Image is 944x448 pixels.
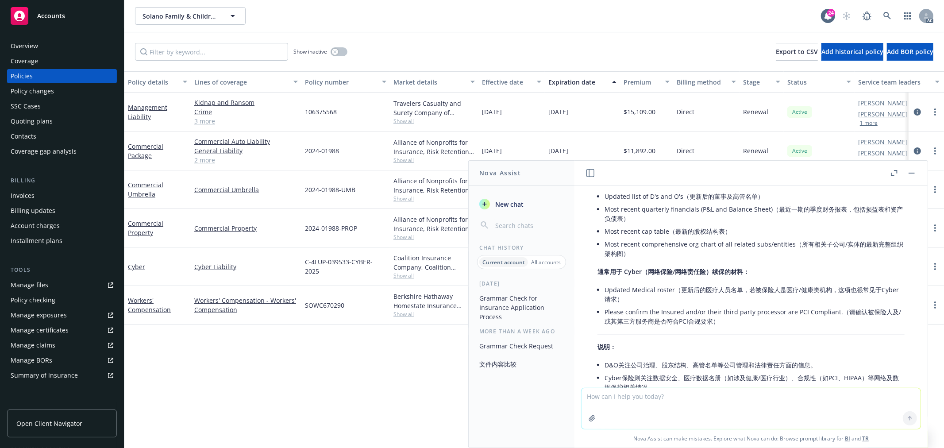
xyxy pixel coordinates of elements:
[305,301,344,310] span: SOWC670290
[393,310,475,318] span: Show all
[482,146,502,155] span: [DATE]
[194,296,298,314] a: Workers' Compensation - Workers' Compensation
[11,39,38,53] div: Overview
[476,291,567,324] button: Grammar Check for Insurance Application Process
[605,203,905,225] li: Most recent quarterly financials (P&L and Balance Sheet)（最近一期的季度财务报表，包括损益表和资产负债表）
[128,103,167,121] a: Management Liability
[135,7,246,25] button: Solano Family & Children's Services
[7,293,117,307] a: Policy checking
[305,224,357,233] span: 2024-01988-PROP
[605,283,905,305] li: Updated Medical roster（更新后的医疗人员名单，若被保险人是医疗/健康类机构，这项也很常见于Cyber请求）
[11,219,60,233] div: Account charges
[787,77,841,87] div: Status
[858,7,876,25] a: Report a Bug
[11,144,77,158] div: Coverage gap analysis
[493,219,564,232] input: Search chats
[899,7,917,25] a: Switch app
[194,224,298,233] a: Commercial Property
[860,159,878,165] button: 1 more
[912,107,923,117] a: circleInformation
[930,223,940,233] a: more
[37,12,65,19] span: Accounts
[11,293,55,307] div: Policy checking
[548,77,607,87] div: Expiration date
[7,84,117,98] a: Policy changes
[858,148,908,158] a: [PERSON_NAME]
[7,323,117,337] a: Manage certificates
[605,225,905,238] li: Most recent cap table（最新的股权结构表）
[393,272,475,279] span: Show all
[930,261,940,272] a: more
[605,359,905,371] li: D&O关注公司治理、股东结构、高管名单等公司管理和法律责任方面的信息。
[11,353,52,367] div: Manage BORs
[11,69,33,83] div: Policies
[482,107,502,116] span: [DATE]
[7,353,117,367] a: Manage BORs
[887,43,933,61] button: Add BOR policy
[393,117,475,125] span: Show all
[743,146,768,155] span: Renewal
[930,184,940,195] a: more
[791,108,809,116] span: Active
[143,12,219,21] span: Solano Family & Children's Services
[887,47,933,56] span: Add BOR policy
[673,71,740,93] button: Billing method
[597,343,616,351] span: 说明：
[858,109,908,119] a: [PERSON_NAME]
[597,267,749,276] span: 通常用于 Cyber（网络保险/网络责任险）续保的材料：
[469,328,574,335] div: More than a week ago
[194,185,298,194] a: Commercial Umbrella
[7,129,117,143] a: Contacts
[390,71,478,93] button: Market details
[393,292,475,310] div: Berkshire Hathaway Homestate Insurance Company, Berkshire Hathaway Homestate Companies (BHHC)
[469,244,574,251] div: Chat History
[393,156,475,164] span: Show all
[7,234,117,248] a: Installment plans
[11,129,36,143] div: Contacts
[194,146,298,155] a: General Liability
[11,84,54,98] div: Policy changes
[791,147,809,155] span: Active
[821,47,883,56] span: Add historical policy
[821,43,883,61] button: Add historical policy
[677,146,694,155] span: Direct
[124,71,191,93] button: Policy details
[7,114,117,128] a: Quoting plans
[393,233,475,241] span: Show all
[393,77,465,87] div: Market details
[301,71,390,93] button: Policy number
[128,263,145,271] a: Cyber
[578,429,924,448] span: Nova Assist can make mistakes. Explore what Nova can do: Browse prompt library for and
[469,280,574,287] div: [DATE]
[478,71,545,93] button: Effective date
[7,99,117,113] a: SSC Cases
[11,234,62,248] div: Installment plans
[7,4,117,28] a: Accounts
[128,77,177,87] div: Policy details
[305,185,355,194] span: 2024-01988-UMB
[305,107,337,116] span: 106375568
[194,98,298,107] a: Kidnap and Ransom
[7,204,117,218] a: Billing updates
[7,368,117,382] a: Summary of insurance
[548,107,568,116] span: [DATE]
[7,400,117,409] div: Analytics hub
[11,204,55,218] div: Billing updates
[7,69,117,83] a: Policies
[930,107,940,117] a: more
[393,99,475,117] div: Travelers Casualty and Surety Company of America, Travelers Insurance
[7,308,117,322] a: Manage exposures
[740,71,784,93] button: Stage
[605,238,905,260] li: Most recent comprehensive org chart of all related subs/entities（所有相关子公司/实体的最新完整组织架构图）
[855,71,943,93] button: Service team leaders
[393,215,475,233] div: Alliance of Nonprofits for Insurance, Risk Retention Group, Inc., Nonprofits Insurance Alliance o...
[860,120,878,126] button: 1 more
[838,7,855,25] a: Start snowing
[393,195,475,202] span: Show all
[476,357,567,371] button: 文件内容比较
[858,137,908,147] a: [PERSON_NAME]
[7,176,117,185] div: Billing
[128,219,163,237] a: Commercial Property
[605,305,905,328] li: Please confirm the Insured and/or their third party processor are PCI Compliant.（请确认被保险人及/或其第三方服务...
